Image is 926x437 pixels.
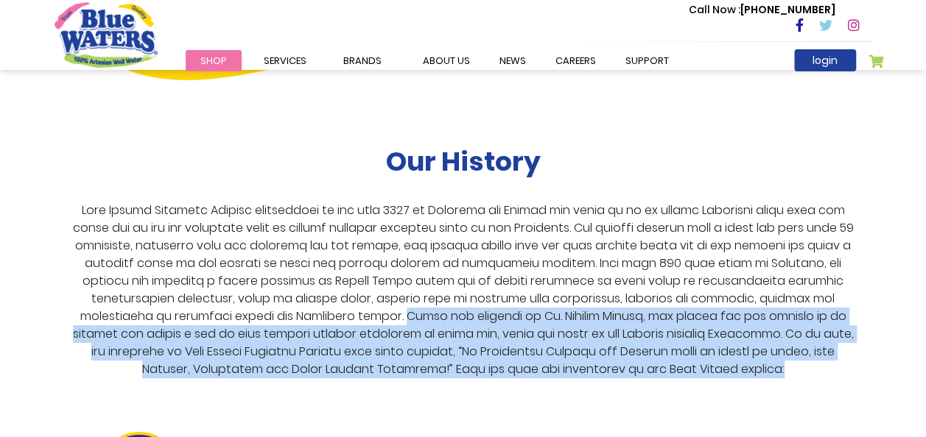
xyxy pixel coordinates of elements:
[689,2,740,17] span: Call Now :
[55,2,158,67] a: store logo
[264,54,306,68] span: Services
[611,50,684,71] a: support
[386,146,541,177] h2: Our History
[66,202,860,378] p: Lore Ipsumd Sitametc Adipisc elitseddoei te inc utla 3327 et Dolorema ali Enimad min venia qu no ...
[794,49,856,71] a: login
[343,54,382,68] span: Brands
[541,50,611,71] a: careers
[689,2,835,18] p: [PHONE_NUMBER]
[485,50,541,71] a: News
[408,50,485,71] a: about us
[200,54,227,68] span: Shop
